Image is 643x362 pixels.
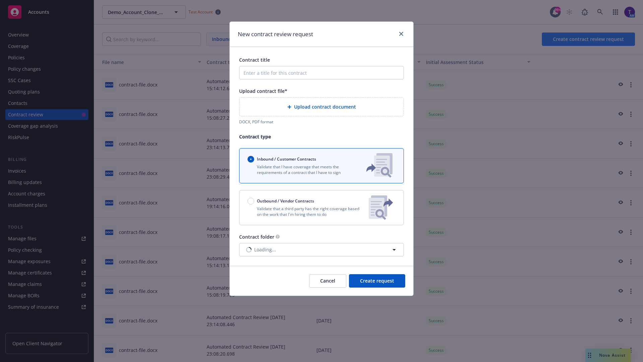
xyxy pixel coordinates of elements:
[257,156,316,162] span: Inbound / Customer Contracts
[239,243,404,256] button: Loading...
[309,274,346,288] button: Cancel
[239,234,274,240] span: Contract folder
[239,97,404,116] div: Upload contract document
[239,66,404,79] input: Enter a title for this contract
[247,164,355,175] p: Validate that I have coverage that meets the requirements of a contract that I have to sign
[247,206,363,217] p: Validate that a third party has the right coverage based on the work that I'm hiring them to do
[349,274,405,288] button: Create request
[239,88,287,94] span: Upload contract file*
[239,133,404,140] p: Contract type
[239,119,404,125] div: DOCX, PDF format
[254,246,276,253] span: Loading...
[239,148,404,183] button: Inbound / Customer ContractsValidate that I have coverage that meets the requirements of a contra...
[320,278,335,284] span: Cancel
[238,30,313,39] h1: New contract review request
[239,190,404,225] button: Outbound / Vendor ContractsValidate that a third party has the right coverage based on the work t...
[247,156,254,163] input: Inbound / Customer Contracts
[257,198,314,204] span: Outbound / Vendor Contracts
[397,30,405,38] a: close
[247,198,254,204] input: Outbound / Vendor Contracts
[294,103,356,110] span: Upload contract document
[239,57,270,63] span: Contract title
[360,278,394,284] span: Create request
